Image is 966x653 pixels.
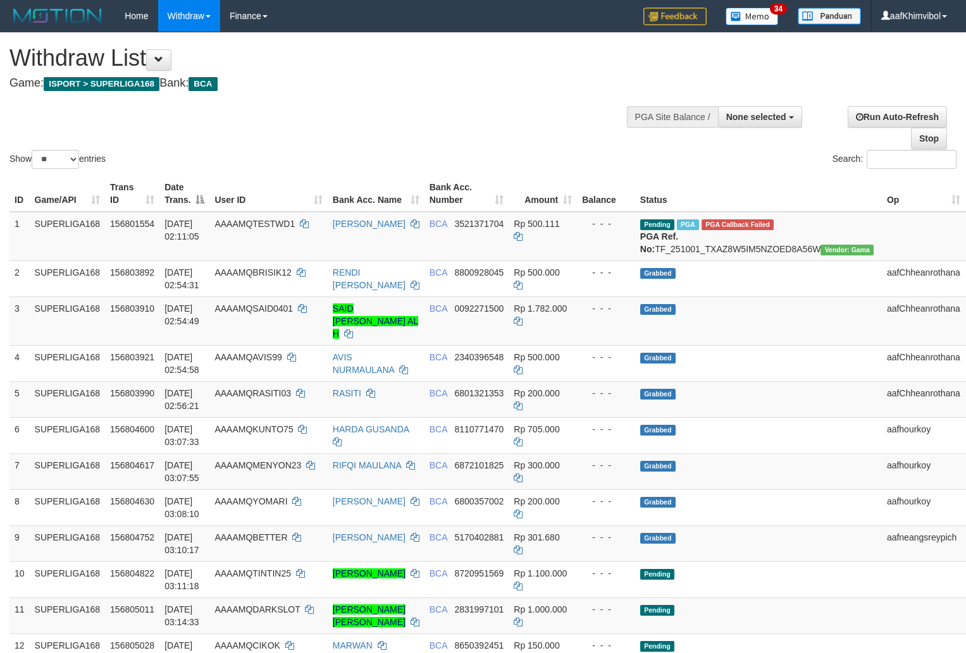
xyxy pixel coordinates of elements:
span: AAAAMQDARKSLOT [214,604,300,614]
td: 3 [9,296,30,345]
img: Button%20Memo.svg [726,8,779,25]
th: Date Trans.: activate to sort column descending [159,176,209,212]
span: 156803892 [110,267,154,278]
td: SUPERLIGA168 [30,381,106,417]
span: Copy 2831997101 to clipboard [454,604,504,614]
a: RENDI [PERSON_NAME] [333,267,406,290]
span: ISPORT > SUPERLIGA168 [44,77,159,91]
td: SUPERLIGA168 [30,345,106,381]
span: AAAAMQBRISIK12 [214,267,291,278]
span: 156803921 [110,352,154,362]
span: [DATE] 03:07:33 [164,424,199,447]
span: Pending [640,569,674,580]
label: Show entries [9,150,106,169]
span: AAAAMQTINTIN25 [214,568,291,578]
div: - - - [582,495,630,508]
td: 8 [9,489,30,525]
td: 6 [9,417,30,453]
span: None selected [726,112,786,122]
th: User ID: activate to sort column ascending [209,176,327,212]
span: Pending [640,641,674,652]
td: SUPERLIGA168 [30,489,106,525]
span: Grabbed [640,497,676,508]
td: 1 [9,212,30,261]
img: Feedback.jpg [643,8,707,25]
select: Showentries [32,150,79,169]
span: [DATE] 02:54:49 [164,303,199,326]
span: BCA [189,77,217,91]
a: [PERSON_NAME] [333,568,406,578]
div: - - - [582,603,630,616]
span: BCA [430,640,447,650]
th: Bank Acc. Name: activate to sort column ascending [328,176,424,212]
span: Pending [640,219,674,230]
th: Trans ID: activate to sort column ascending [105,176,159,212]
img: MOTION_logo.png [9,6,106,25]
span: PGA Error [702,219,774,230]
div: - - - [582,567,630,580]
td: 4 [9,345,30,381]
span: Copy 8110771470 to clipboard [454,424,504,434]
div: - - - [582,423,630,436]
a: Stop [911,128,947,149]
h4: Game: Bank: [9,77,631,90]
span: Grabbed [640,268,676,279]
td: 10 [9,561,30,597]
span: BCA [430,388,447,398]
span: [DATE] 02:54:58 [164,352,199,375]
span: Copy 6801321353 to clipboard [454,388,504,398]
span: AAAAMQMENYON23 [214,460,301,470]
span: Marked by aafseijuro [677,219,699,230]
span: [DATE] 02:54:31 [164,267,199,290]
td: 9 [9,525,30,561]
span: BCA [430,496,447,506]
a: RIFQI MAULANA [333,460,401,470]
span: 156804822 [110,568,154,578]
span: Rp 500.000 [514,352,559,362]
span: BCA [430,568,447,578]
a: Run Auto-Refresh [848,106,947,128]
span: 156804617 [110,460,154,470]
span: Rp 150.000 [514,640,559,650]
td: aafChheanrothana [882,260,965,296]
td: 11 [9,597,30,633]
div: - - - [582,266,630,279]
a: SAID [PERSON_NAME] AL H [333,303,418,339]
span: AAAAMQCIKOK [214,640,280,650]
h1: Withdraw List [9,46,631,71]
span: AAAAMQYOMARI [214,496,287,506]
span: 156801554 [110,219,154,229]
span: Rp 301.680 [514,532,559,542]
span: AAAAMQKUNTO75 [214,424,293,434]
span: Copy 8800928045 to clipboard [454,267,504,278]
div: - - - [582,639,630,652]
span: BCA [430,219,447,229]
th: Op: activate to sort column ascending [882,176,965,212]
td: aafhourkoy [882,417,965,453]
span: Pending [640,605,674,616]
span: BCA [430,460,447,470]
span: Copy 6872101825 to clipboard [454,460,504,470]
span: [DATE] 03:11:18 [164,568,199,591]
span: 156804600 [110,424,154,434]
span: Copy 8720951569 to clipboard [454,568,504,578]
a: [PERSON_NAME] [PERSON_NAME] [333,604,406,627]
span: Rp 200.000 [514,496,559,506]
span: BCA [430,532,447,542]
th: Status [635,176,882,212]
span: [DATE] 03:07:55 [164,460,199,483]
td: SUPERLIGA168 [30,212,106,261]
img: panduan.png [798,8,861,25]
span: Grabbed [640,353,676,363]
span: AAAAMQBETTER [214,532,287,542]
span: 156805011 [110,604,154,614]
div: - - - [582,459,630,472]
td: SUPERLIGA168 [30,561,106,597]
a: MARWAN [333,640,373,650]
span: Copy 2340396548 to clipboard [454,352,504,362]
th: Game/API: activate to sort column ascending [30,176,106,212]
span: Grabbed [640,389,676,400]
a: RASITI [333,388,361,398]
span: 156803910 [110,303,154,314]
span: Grabbed [640,533,676,544]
